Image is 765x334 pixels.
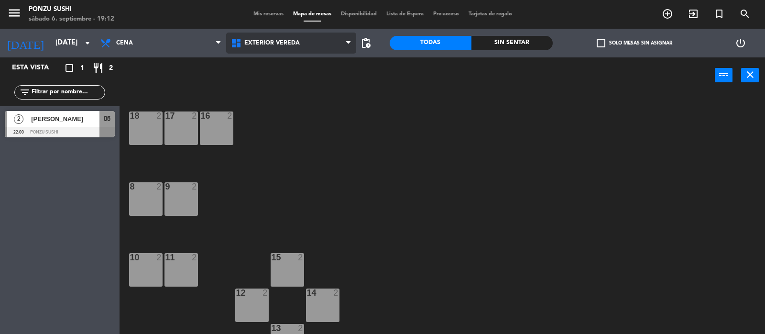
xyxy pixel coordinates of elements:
div: 18 [130,111,131,120]
div: sábado 6. septiembre - 19:12 [29,14,114,24]
span: 1 [80,63,84,74]
i: power_settings_new [735,37,746,49]
span: Pre-acceso [428,11,464,17]
div: 2 [192,111,197,120]
i: arrow_drop_down [82,37,93,49]
div: 2 [262,289,268,297]
span: Disponibilidad [336,11,382,17]
i: search [739,8,751,20]
span: Lista de Espera [382,11,428,17]
div: 11 [165,253,166,262]
i: exit_to_app [688,8,699,20]
div: 2 [192,182,197,191]
div: Ponzu Sushi [29,5,114,14]
div: 12 [236,289,237,297]
div: 2 [227,111,233,120]
span: Mapa de mesas [288,11,336,17]
div: Todas [390,36,471,50]
span: pending_actions [360,37,372,49]
i: menu [7,6,22,20]
span: check_box_outline_blank [597,39,605,47]
button: close [741,68,759,82]
span: 06 [104,113,110,124]
button: menu [7,6,22,23]
div: 2 [298,324,304,333]
div: 2 [156,182,162,191]
i: filter_list [19,87,31,98]
i: restaurant [92,62,104,74]
span: 2 [14,114,23,124]
div: Esta vista [5,62,69,74]
input: Filtrar por nombre... [31,87,105,98]
i: crop_square [64,62,75,74]
div: Sin sentar [471,36,553,50]
i: close [744,69,756,80]
span: 2 [109,63,113,74]
div: 2 [333,289,339,297]
span: Mis reservas [249,11,288,17]
div: 2 [156,111,162,120]
span: Exterior vereda [244,40,300,46]
div: 8 [130,182,131,191]
i: turned_in_not [713,8,725,20]
span: Tarjetas de regalo [464,11,517,17]
div: 9 [165,182,166,191]
div: 17 [165,111,166,120]
span: [PERSON_NAME] [31,114,99,124]
div: 2 [156,253,162,262]
div: 2 [192,253,197,262]
i: add_circle_outline [662,8,673,20]
div: 10 [130,253,131,262]
button: power_input [715,68,732,82]
label: Solo mesas sin asignar [597,39,672,47]
i: power_input [718,69,730,80]
div: 2 [298,253,304,262]
span: Cena [116,40,133,46]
